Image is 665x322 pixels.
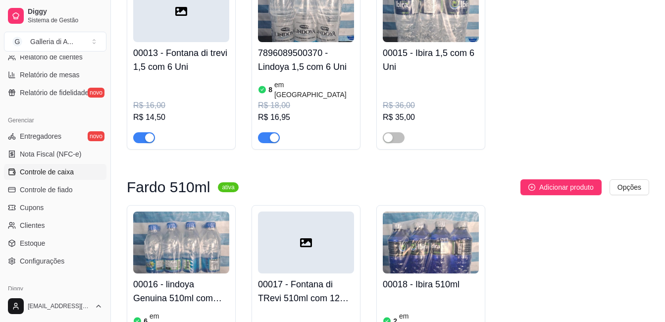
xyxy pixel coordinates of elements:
[4,85,106,101] a: Relatório de fidelidadenovo
[4,294,106,318] button: [EMAIL_ADDRESS][DOMAIN_NAME]
[4,49,106,65] a: Relatório de clientes
[4,200,106,215] a: Cupons
[20,149,81,159] span: Nota Fiscal (NFC-e)
[258,100,354,111] div: R$ 18,00
[20,70,80,80] span: Relatório de mesas
[383,46,479,74] h4: 00015 - Ibira 1,5 com 6 Uni
[383,212,479,273] img: product-image
[258,111,354,123] div: R$ 16,95
[12,37,22,47] span: G
[4,217,106,233] a: Clientes
[20,131,61,141] span: Entregadores
[20,88,89,98] span: Relatório de fidelidade
[383,277,479,291] h4: 00018 - Ibira 510ml
[528,184,535,191] span: plus-circle
[20,167,74,177] span: Controle de caixa
[4,146,106,162] a: Nota Fiscal (NFC-e)
[133,111,229,123] div: R$ 14,50
[28,7,102,16] span: Diggy
[133,212,229,273] img: product-image
[4,164,106,180] a: Controle de caixa
[383,100,479,111] div: R$ 36,00
[133,100,229,111] div: R$ 16,00
[539,182,594,193] span: Adicionar produto
[133,46,229,74] h4: 00013 - Fontana di trevi 1,5 com 6 Uni
[20,203,44,213] span: Cupons
[20,220,45,230] span: Clientes
[383,111,479,123] div: R$ 35,00
[133,277,229,305] h4: 00016 - lindoya Genuina 510ml com 12uni
[520,179,602,195] button: Adicionar produto
[4,4,106,28] a: DiggySistema de Gestão
[610,179,649,195] button: Opções
[20,185,73,195] span: Controle de fiado
[4,235,106,251] a: Estoque
[127,181,210,193] h3: Fardo 510ml
[258,46,354,74] h4: 7896089500370 - Lindoya 1,5 com 6 Uni
[4,253,106,269] a: Configurações
[4,67,106,83] a: Relatório de mesas
[20,256,64,266] span: Configurações
[274,80,354,100] article: em [GEOGRAPHIC_DATA]
[30,37,73,47] div: Galleria di A ...
[4,281,106,297] div: Diggy
[28,16,102,24] span: Sistema de Gestão
[28,302,91,310] span: [EMAIL_ADDRESS][DOMAIN_NAME]
[4,182,106,198] a: Controle de fiado
[218,182,238,192] sup: ativa
[617,182,641,193] span: Opções
[4,112,106,128] div: Gerenciar
[20,238,45,248] span: Estoque
[4,128,106,144] a: Entregadoresnovo
[20,52,83,62] span: Relatório de clientes
[268,85,272,95] article: 8
[4,32,106,52] button: Select a team
[258,277,354,305] h4: 00017 - Fontana di TRevi 510ml com 12 Uni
